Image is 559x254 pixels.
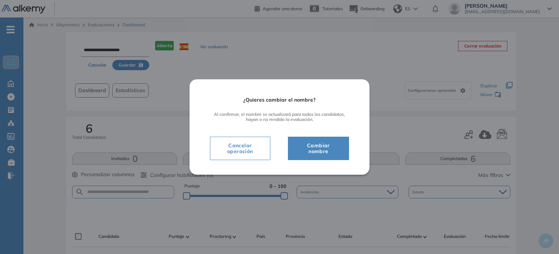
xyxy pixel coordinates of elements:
button: Cambiar nombre [288,137,349,160]
button: Cancelar operación [210,137,270,160]
span: Cambiar nombre [297,141,340,156]
span: Cancelar operación [216,141,264,156]
span: Al confirmar, el nombre se actualizará para todos los candidatos, hayan o no rendido la evaluación. [210,112,349,122]
span: ¿Quieres cambiar el nombre? [210,97,349,103]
